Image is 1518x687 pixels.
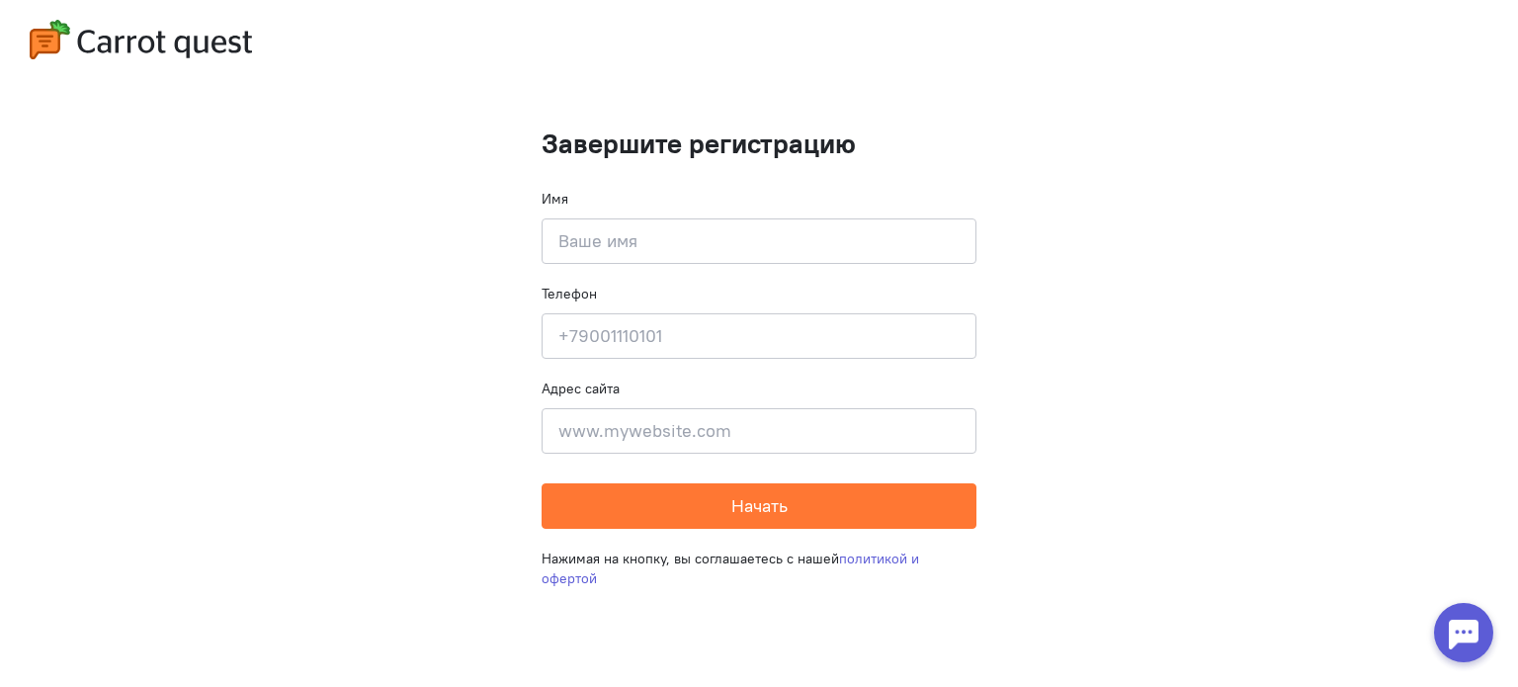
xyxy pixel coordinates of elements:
[542,379,620,398] label: Адрес сайта
[542,189,568,209] label: Имя
[542,550,919,587] a: политикой и офертой
[542,218,976,264] input: Ваше имя
[542,313,976,359] input: +79001110101
[731,494,788,517] span: Начать
[30,20,252,59] img: carrot-quest-logo.svg
[542,529,976,608] div: Нажимая на кнопку, вы соглашаетесь с нашей
[542,284,597,303] label: Телефон
[542,129,976,159] h1: Завершите регистрацию
[542,483,976,529] button: Начать
[542,408,976,454] input: www.mywebsite.com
